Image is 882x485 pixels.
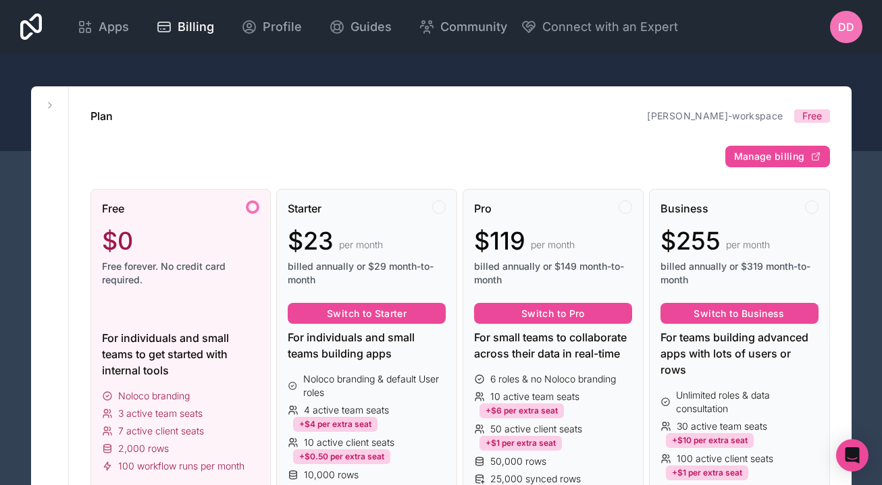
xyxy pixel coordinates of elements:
span: Free [802,109,822,123]
span: Apps [99,18,129,36]
button: Switch to Starter [288,303,446,324]
span: $255 [660,227,721,254]
button: Manage billing [725,146,830,167]
span: Noloco branding [118,389,190,403]
span: billed annually or $29 month-to-month [288,260,446,287]
div: +$4 per extra seat [293,417,378,432]
span: billed annually or $319 month-to-month [660,260,819,287]
span: 100 active client seats [677,452,773,465]
div: +$0.50 per extra seat [293,449,390,464]
span: 4 active team seats [304,403,389,417]
span: Billing [178,18,214,36]
span: 50 active client seats [490,422,582,436]
span: Business [660,200,708,217]
button: Switch to Pro [474,303,632,324]
span: Guides [351,18,392,36]
a: [PERSON_NAME]-workspace [647,110,783,121]
a: Guides [318,12,403,42]
button: Connect with an Expert [521,18,678,36]
span: 100 workflow runs per month [118,459,244,473]
span: 10 active client seats [304,436,394,449]
span: Starter [288,200,321,217]
div: For teams building advanced apps with lots of users or rows [660,329,819,378]
span: Free [102,200,124,217]
span: Connect with an Expert [542,18,678,36]
div: Open Intercom Messenger [836,439,868,472]
div: +$10 per extra seat [666,433,754,448]
span: DD [838,19,854,35]
a: Apps [66,12,140,42]
span: $119 [474,227,525,254]
div: +$6 per extra seat [479,403,564,418]
span: Pro [474,200,492,217]
span: 50,000 rows [490,455,546,468]
span: per month [726,238,770,252]
div: For small teams to collaborate across their data in real-time [474,329,632,362]
span: per month [339,238,383,252]
span: 2,000 rows [118,442,169,455]
a: Billing [145,12,225,42]
h1: Plan [90,108,113,124]
div: +$1 per extra seat [666,465,748,480]
a: Profile [230,12,313,42]
button: Switch to Business [660,303,819,324]
span: Free forever. No credit card required. [102,260,260,287]
div: +$1 per extra seat [479,436,562,451]
span: 7 active client seats [118,424,204,438]
span: $23 [288,227,334,254]
span: 6 roles & no Noloco branding [490,372,616,386]
span: Manage billing [734,150,805,163]
div: For individuals and small teams to get started with internal tools [102,330,260,378]
span: 3 active team seats [118,407,203,420]
span: Noloco branding & default User roles [303,372,446,399]
span: 10,000 rows [304,468,359,482]
span: per month [531,238,575,252]
span: Community [440,18,507,36]
span: 30 active team seats [677,420,767,433]
div: For individuals and small teams building apps [288,329,446,362]
span: 10 active team seats [490,390,579,403]
span: Unlimited roles & data consultation [676,389,818,416]
span: $0 [102,227,133,254]
span: billed annually or $149 month-to-month [474,260,632,287]
span: Profile [263,18,302,36]
a: Community [408,12,518,42]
